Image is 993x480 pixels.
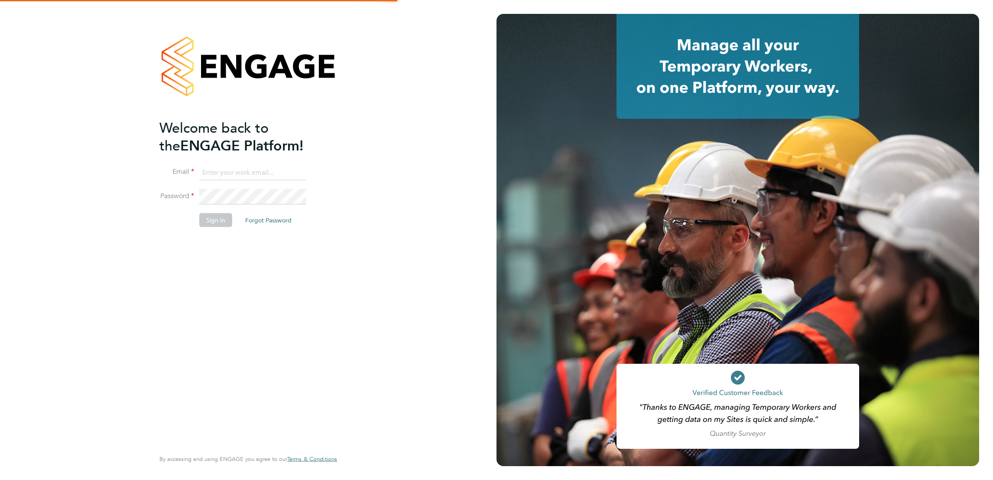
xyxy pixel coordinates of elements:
button: Forgot Password [238,213,299,227]
h2: ENGAGE Platform! [159,119,328,154]
span: Welcome back to the [159,119,269,154]
label: Password [159,192,194,201]
a: Terms & Conditions [287,456,337,463]
button: Sign In [199,213,232,227]
span: Terms & Conditions [287,455,337,463]
span: By accessing and using ENGAGE you agree to our [159,455,337,463]
input: Enter your work email... [199,165,306,180]
label: Email [159,167,194,176]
